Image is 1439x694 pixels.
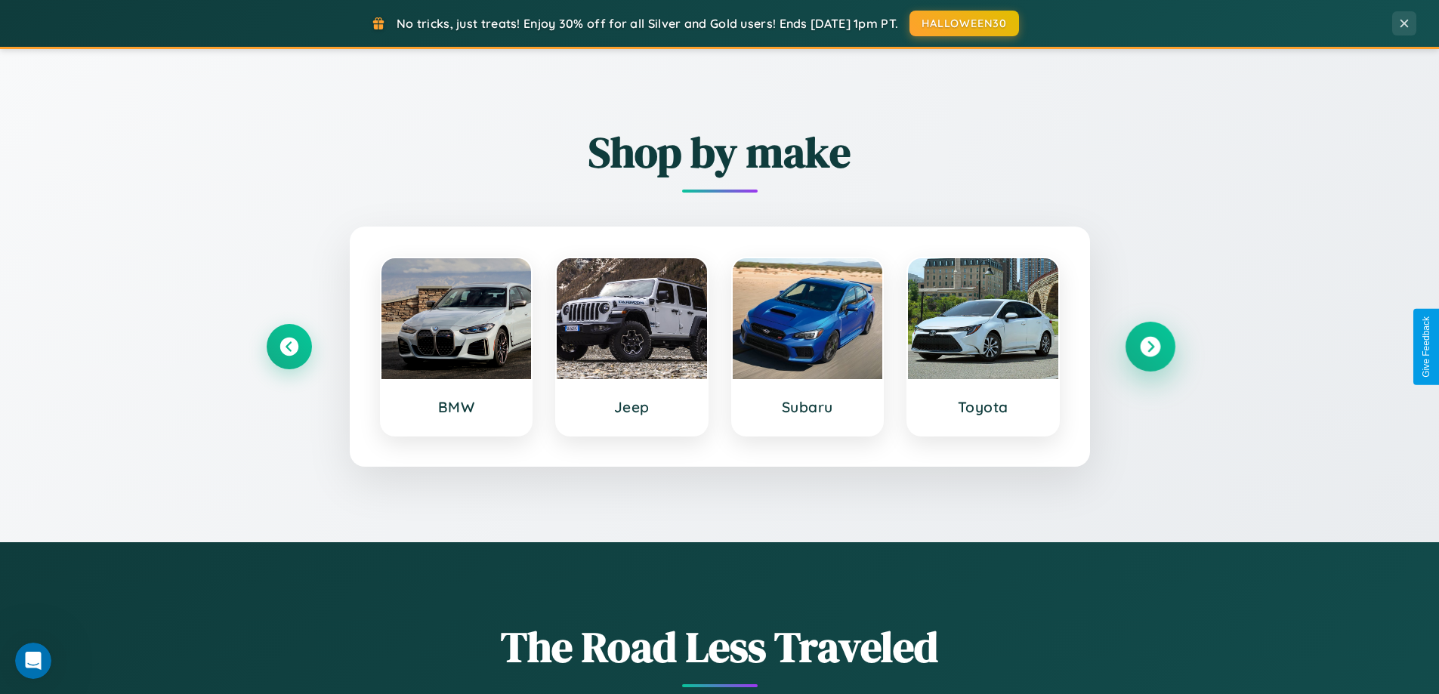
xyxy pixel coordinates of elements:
span: No tricks, just treats! Enjoy 30% off for all Silver and Gold users! Ends [DATE] 1pm PT. [397,16,898,31]
h3: BMW [397,398,517,416]
div: Give Feedback [1421,316,1431,378]
h3: Jeep [572,398,692,416]
iframe: Intercom live chat [15,643,51,679]
h3: Subaru [748,398,868,416]
h1: The Road Less Traveled [267,618,1173,676]
h3: Toyota [923,398,1043,416]
h2: Shop by make [267,123,1173,181]
button: HALLOWEEN30 [909,11,1019,36]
